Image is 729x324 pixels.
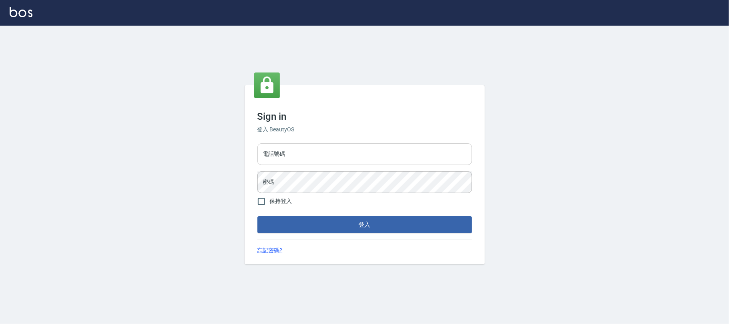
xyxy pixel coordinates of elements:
[10,7,32,17] img: Logo
[270,197,292,205] span: 保持登入
[257,216,472,233] button: 登入
[257,111,472,122] h3: Sign in
[257,125,472,134] h6: 登入 BeautyOS
[257,246,283,255] a: 忘記密碼?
